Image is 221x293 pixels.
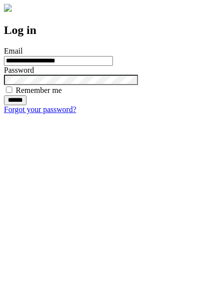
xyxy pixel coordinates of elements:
label: Remember me [16,86,62,94]
h2: Log in [4,24,217,37]
a: Forgot your password? [4,105,76,114]
label: Email [4,47,23,55]
img: logo-4e3dc11c47720685a147b03b5a06dd966a58ff35d612b21f08c02c0306f2b779.png [4,4,12,12]
label: Password [4,66,34,74]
